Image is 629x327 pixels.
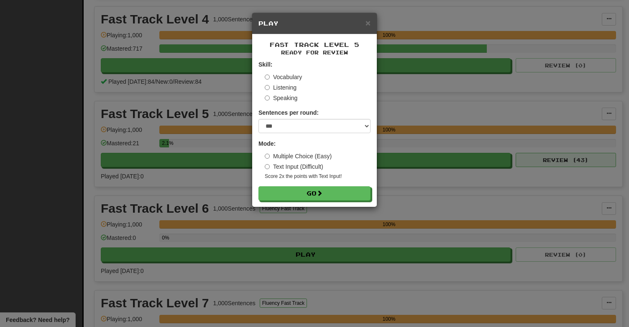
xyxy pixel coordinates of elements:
label: Vocabulary [265,73,302,81]
span: Fast Track Level 5 [270,41,359,48]
input: Listening [265,85,270,90]
small: Ready for Review [258,49,371,56]
label: Sentences per round: [258,108,319,117]
label: Text Input (Difficult) [265,162,323,171]
strong: Skill: [258,61,272,68]
label: Speaking [265,94,297,102]
h5: Play [258,19,371,28]
small: Score 2x the points with Text Input ! [265,173,371,180]
input: Text Input (Difficult) [265,164,270,169]
strong: Mode: [258,140,276,147]
input: Vocabulary [265,75,270,80]
button: Go [258,186,371,201]
button: Close [366,18,371,27]
label: Multiple Choice (Easy) [265,152,332,160]
label: Listening [265,83,297,92]
span: × [366,18,371,28]
input: Speaking [265,95,270,100]
input: Multiple Choice (Easy) [265,154,270,159]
